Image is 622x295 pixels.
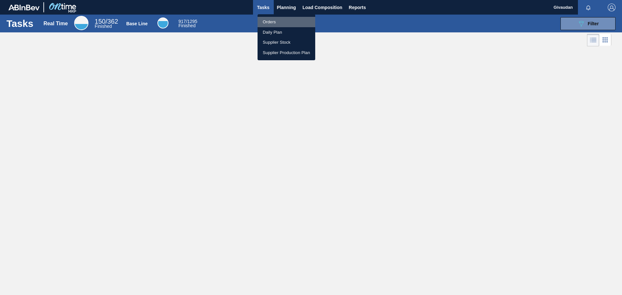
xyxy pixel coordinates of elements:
[258,37,315,48] a: Supplier Stock
[258,27,315,38] a: Daily Plan
[258,48,315,58] a: Supplier Production Plan
[258,17,315,27] a: Orders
